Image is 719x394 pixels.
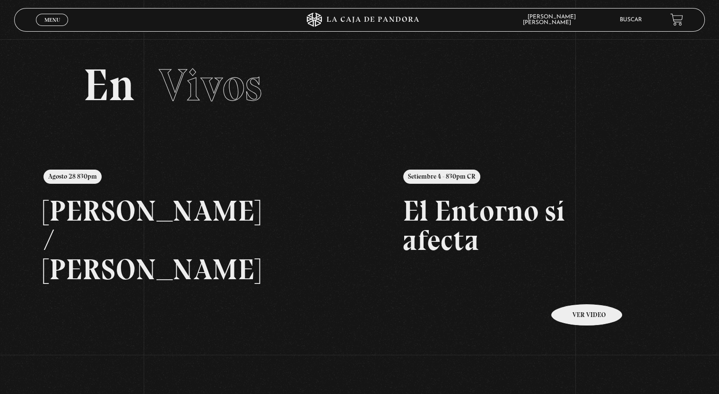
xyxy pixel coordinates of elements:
h2: En [83,63,635,108]
a: View your shopping cart [670,13,683,26]
span: Vivos [159,58,262,112]
span: Cerrar [41,25,63,31]
a: Buscar [620,17,642,23]
span: Menu [44,17,60,23]
span: [PERSON_NAME] [PERSON_NAME] [523,14,580,26]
